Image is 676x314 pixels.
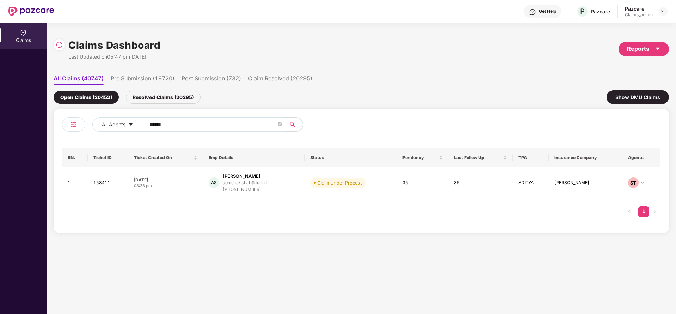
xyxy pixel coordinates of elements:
[56,41,63,48] img: svg+xml;base64,PHN2ZyBpZD0iUmVsb2FkLTMyeDMyIiB4bWxucz0iaHR0cDovL3d3dy53My5vcmcvMjAwMC9zdmciIHdpZH...
[305,148,397,167] th: Status
[102,121,125,128] span: All Agents
[640,180,645,185] span: down
[128,122,133,128] span: caret-down
[591,8,610,15] div: Pazcare
[649,206,660,217] button: right
[448,148,512,167] th: Last Follow Up
[20,29,27,36] img: svg+xml;base64,PHN2ZyBpZD0iQ2xhaW0iIHhtbG5zPSJodHRwOi8vd3d3LnczLm9yZy8yMDAwL3N2ZyIgd2lkdGg9IjIwIi...
[88,167,128,199] td: 158411
[182,75,241,85] li: Post Submission (732)
[285,122,299,127] span: search
[278,122,282,126] span: close-circle
[134,177,197,183] div: [DATE]
[580,7,585,16] span: P
[134,155,192,161] span: Ticket Created On
[448,167,512,199] td: 35
[62,167,88,199] td: 1
[397,167,449,199] td: 35
[607,90,669,104] div: Show DMU Claims
[529,8,536,16] img: svg+xml;base64,PHN2ZyBpZD0iSGVscC0zMngzMiIgeG1sbnM9Imh0dHA6Ly93d3cudzMub3JnLzIwMDAvc3ZnIiB3aWR0aD...
[513,148,549,167] th: TPA
[622,148,660,167] th: Agents
[203,148,305,167] th: Emp Details
[68,37,160,53] h1: Claims Dashboard
[134,183,197,189] div: 03:23 pm
[627,44,660,53] div: Reports
[88,148,128,167] th: Ticket ID
[624,206,635,217] button: left
[625,5,653,12] div: Pazcare
[539,8,556,14] div: Get Help
[655,46,660,52] span: caret-down
[69,120,78,129] img: svg+xml;base64,PHN2ZyB4bWxucz0iaHR0cDovL3d3dy53My5vcmcvMjAwMC9zdmciIHdpZHRoPSIyNCIgaGVpZ2h0PSIyNC...
[128,148,203,167] th: Ticket Created On
[402,155,438,161] span: Pendency
[8,7,54,16] img: New Pazcare Logo
[223,180,271,185] div: abhishek.shah@torinit....
[92,117,148,132] button: All Agentscaret-down
[285,117,303,132] button: search
[625,12,653,18] div: Claims_admin
[638,206,649,217] li: 1
[111,75,174,85] li: Pre Submission (19720)
[54,91,119,104] div: Open Claims (20452)
[248,75,312,85] li: Claim Resolved (20295)
[54,75,104,85] li: All Claims (40747)
[513,167,549,199] td: ADITYA
[317,179,363,186] div: Claim Under Process
[223,173,260,180] div: [PERSON_NAME]
[549,148,622,167] th: Insurance Company
[126,91,201,104] div: Resolved Claims (20295)
[627,209,632,213] span: left
[397,148,449,167] th: Pendency
[624,206,635,217] li: Previous Page
[209,177,219,188] div: AS
[223,186,271,193] div: [PHONE_NUMBER]
[454,155,502,161] span: Last Follow Up
[68,53,160,61] div: Last Updated on 05:47 pm[DATE]
[278,121,282,128] span: close-circle
[549,167,622,199] td: [PERSON_NAME]
[638,206,649,217] a: 1
[628,177,639,188] div: ST
[62,148,88,167] th: SN.
[660,8,666,14] img: svg+xml;base64,PHN2ZyBpZD0iRHJvcGRvd24tMzJ4MzIiIHhtbG5zPSJodHRwOi8vd3d3LnczLm9yZy8yMDAwL3N2ZyIgd2...
[653,209,657,213] span: right
[649,206,660,217] li: Next Page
